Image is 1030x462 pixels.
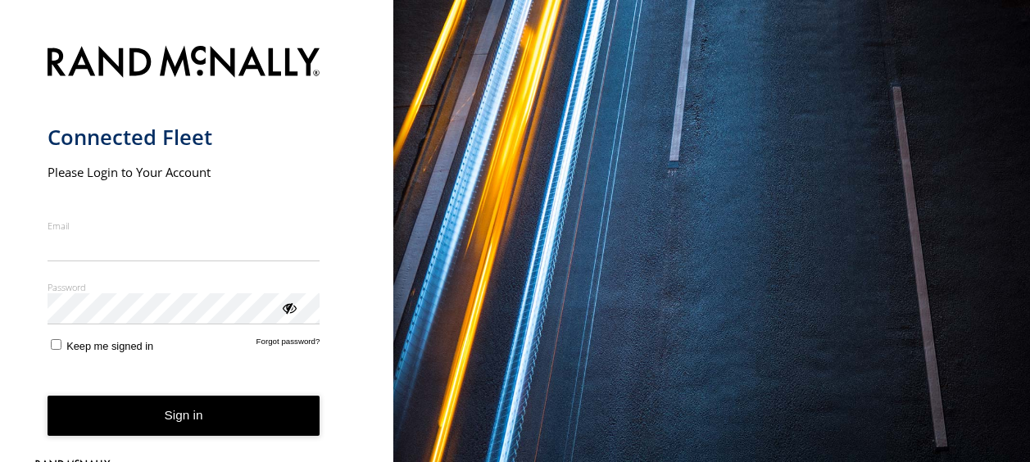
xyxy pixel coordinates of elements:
[48,124,320,151] h1: Connected Fleet
[48,220,320,232] label: Email
[48,164,320,180] h2: Please Login to Your Account
[48,281,320,293] label: Password
[48,36,347,462] form: main
[256,337,320,352] a: Forgot password?
[48,43,320,84] img: Rand McNally
[280,299,297,315] div: ViewPassword
[48,396,320,436] button: Sign in
[51,339,61,350] input: Keep me signed in
[66,340,153,352] span: Keep me signed in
